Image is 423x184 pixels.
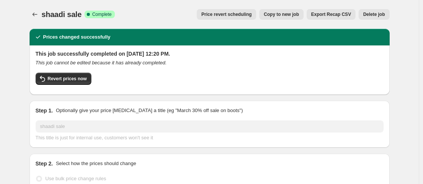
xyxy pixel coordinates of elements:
input: 30% off holiday sale [36,120,384,133]
span: shaadi sale [42,10,82,19]
h2: This job successfully completed on [DATE] 12:20 PM. [36,50,384,58]
span: Delete job [363,11,385,17]
button: Price revert scheduling [197,9,256,20]
h2: Prices changed successfully [43,33,111,41]
button: Delete job [359,9,389,20]
button: Revert prices now [36,73,91,85]
h2: Step 1. [36,107,53,114]
span: Export Recap CSV [311,11,351,17]
span: Use bulk price change rules [45,176,106,181]
span: Revert prices now [48,76,87,82]
button: Copy to new job [259,9,304,20]
p: Select how the prices should change [56,160,136,167]
button: Export Recap CSV [307,9,356,20]
h2: Step 2. [36,160,53,167]
p: Optionally give your price [MEDICAL_DATA] a title (eg "March 30% off sale on boots") [56,107,243,114]
span: Copy to new job [264,11,299,17]
i: This job cannot be edited because it has already completed. [36,60,167,65]
span: Complete [92,11,111,17]
button: Price change jobs [30,9,40,20]
span: This title is just for internal use, customers won't see it [36,135,153,140]
span: Price revert scheduling [201,11,252,17]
